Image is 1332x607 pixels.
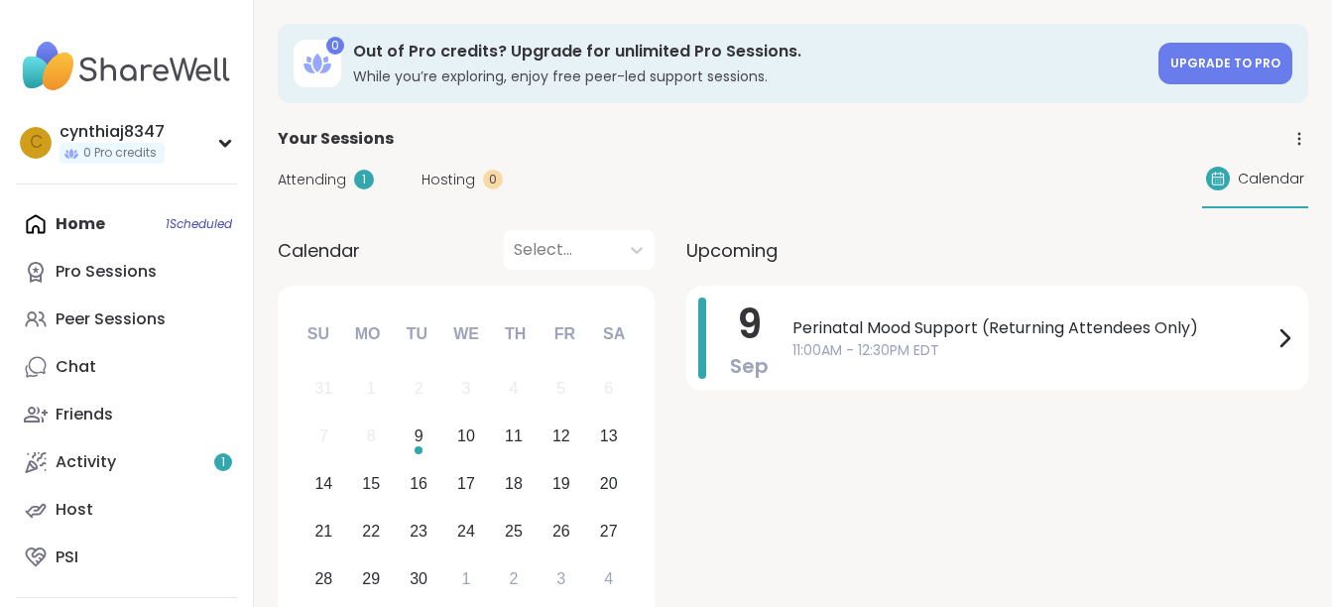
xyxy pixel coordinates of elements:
div: 1 [354,170,374,189]
div: 13 [600,423,618,449]
div: Choose Friday, October 3rd, 2025 [540,557,582,600]
div: PSI [56,546,78,568]
span: Upcoming [686,237,778,264]
div: 2 [509,565,518,592]
div: Fr [543,312,586,356]
span: Perinatal Mood Support (Returning Attendees Only) [792,316,1272,340]
div: Choose Tuesday, September 9th, 2025 [398,416,440,458]
a: Activity1 [16,438,237,486]
div: Th [494,312,538,356]
div: Mo [345,312,389,356]
div: Choose Saturday, September 20th, 2025 [587,463,630,506]
div: 8 [367,423,376,449]
div: Choose Tuesday, September 30th, 2025 [398,557,440,600]
div: Sa [592,312,636,356]
a: Host [16,486,237,534]
div: Not available Sunday, September 7th, 2025 [303,416,345,458]
a: Pro Sessions [16,248,237,296]
div: 12 [552,423,570,449]
div: Choose Tuesday, September 23rd, 2025 [398,510,440,552]
span: 0 Pro credits [83,145,157,162]
a: Peer Sessions [16,296,237,343]
div: Choose Friday, September 19th, 2025 [540,463,582,506]
div: Choose Wednesday, September 24th, 2025 [445,510,488,552]
div: 1 [367,375,376,402]
div: Choose Friday, September 26th, 2025 [540,510,582,552]
div: Choose Saturday, October 4th, 2025 [587,557,630,600]
div: 1 [462,565,471,592]
div: Choose Saturday, September 13th, 2025 [587,416,630,458]
div: month 2025-09 [300,365,632,602]
div: Not available Sunday, August 31st, 2025 [303,368,345,411]
div: 28 [314,565,332,592]
a: Upgrade to Pro [1158,43,1292,84]
div: cynthiaj8347 [60,121,165,143]
div: 0 [483,170,503,189]
a: Chat [16,343,237,391]
span: Your Sessions [278,127,394,151]
a: PSI [16,534,237,581]
div: Not available Thursday, September 4th, 2025 [493,368,536,411]
div: 26 [552,518,570,545]
span: Calendar [278,237,360,264]
div: 4 [509,375,518,402]
div: 2 [415,375,424,402]
div: Not available Friday, September 5th, 2025 [540,368,582,411]
div: Chat [56,356,96,378]
div: Choose Thursday, October 2nd, 2025 [493,557,536,600]
div: 3 [462,375,471,402]
div: Not available Monday, September 1st, 2025 [350,368,393,411]
div: 30 [410,565,427,592]
div: 0 [326,37,344,55]
div: Choose Wednesday, September 17th, 2025 [445,463,488,506]
span: Upgrade to Pro [1170,55,1280,71]
div: 25 [505,518,523,545]
div: Not available Saturday, September 6th, 2025 [587,368,630,411]
span: Attending [278,170,346,190]
div: 27 [600,518,618,545]
div: 15 [362,470,380,497]
div: 19 [552,470,570,497]
span: 1 [221,454,225,471]
span: 9 [737,297,762,352]
div: Activity [56,451,116,473]
span: Sep [730,352,769,380]
h3: While you’re exploring, enjoy free peer-led support sessions. [353,66,1147,86]
div: Choose Monday, September 29th, 2025 [350,557,393,600]
div: Pro Sessions [56,261,157,283]
div: Friends [56,404,113,425]
div: We [444,312,488,356]
div: Choose Tuesday, September 16th, 2025 [398,463,440,506]
div: 24 [457,518,475,545]
div: 4 [604,565,613,592]
div: Choose Thursday, September 18th, 2025 [493,463,536,506]
div: 22 [362,518,380,545]
div: 21 [314,518,332,545]
span: 11:00AM - 12:30PM EDT [792,340,1272,361]
div: Choose Monday, September 15th, 2025 [350,463,393,506]
div: Su [297,312,340,356]
div: 3 [556,565,565,592]
div: 16 [410,470,427,497]
div: Choose Wednesday, October 1st, 2025 [445,557,488,600]
span: c [30,130,43,156]
div: Peer Sessions [56,308,166,330]
div: Choose Saturday, September 27th, 2025 [587,510,630,552]
div: 31 [314,375,332,402]
div: Choose Wednesday, September 10th, 2025 [445,416,488,458]
div: Choose Monday, September 22nd, 2025 [350,510,393,552]
div: 11 [505,423,523,449]
div: Choose Thursday, September 11th, 2025 [493,416,536,458]
div: 7 [319,423,328,449]
div: 23 [410,518,427,545]
div: Choose Sunday, September 28th, 2025 [303,557,345,600]
div: 17 [457,470,475,497]
div: 9 [415,423,424,449]
div: 18 [505,470,523,497]
div: Not available Monday, September 8th, 2025 [350,416,393,458]
div: 10 [457,423,475,449]
div: 20 [600,470,618,497]
div: Choose Friday, September 12th, 2025 [540,416,582,458]
div: Choose Sunday, September 14th, 2025 [303,463,345,506]
div: 14 [314,470,332,497]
